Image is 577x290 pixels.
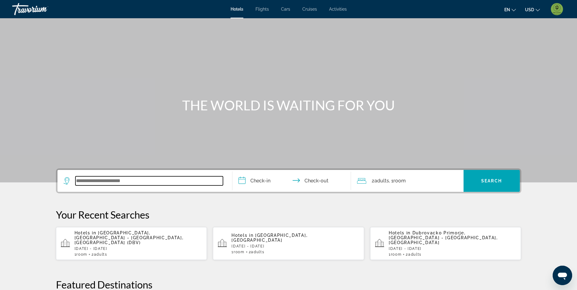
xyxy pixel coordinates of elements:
[231,7,243,12] a: Hotels
[464,170,520,192] button: Search
[525,5,540,14] button: Change currency
[76,252,87,257] span: Room
[75,252,87,257] span: 1
[351,170,464,192] button: Travelers: 2 adults, 0 children
[231,233,308,243] span: [GEOGRAPHIC_DATA], [GEOGRAPHIC_DATA]
[231,233,253,238] span: Hotels in
[389,230,411,235] span: Hotels in
[374,178,389,184] span: Adults
[56,227,207,260] button: Hotels in [GEOGRAPHIC_DATA], [GEOGRAPHIC_DATA] - [GEOGRAPHIC_DATA], [GEOGRAPHIC_DATA] (DBV)[DATE]...
[56,209,521,221] p: Your Recent Searches
[281,7,290,12] a: Cars
[481,178,502,183] span: Search
[302,7,317,12] a: Cruises
[255,7,269,12] a: Flights
[249,250,265,254] span: 2
[389,247,516,251] p: [DATE] - [DATE]
[389,252,401,257] span: 1
[232,170,351,192] button: Check in and out dates
[213,227,364,260] button: Hotels in [GEOGRAPHIC_DATA], [GEOGRAPHIC_DATA][DATE] - [DATE]1Room2Adults
[94,252,107,257] span: Adults
[92,252,107,257] span: 2
[389,230,498,245] span: Dubrovacko Primorje, [GEOGRAPHIC_DATA] - [GEOGRAPHIC_DATA], [GEOGRAPHIC_DATA]
[525,7,534,12] span: USD
[549,3,565,16] button: User Menu
[391,252,402,257] span: Room
[553,266,572,285] iframe: Button to launch messaging window
[75,230,184,245] span: [GEOGRAPHIC_DATA], [GEOGRAPHIC_DATA] - [GEOGRAPHIC_DATA], [GEOGRAPHIC_DATA] (DBV)
[234,250,245,254] span: Room
[408,252,422,257] span: Adults
[75,247,202,251] p: [DATE] - [DATE]
[370,227,521,260] button: Hotels in Dubrovacko Primorje, [GEOGRAPHIC_DATA] - [GEOGRAPHIC_DATA], [GEOGRAPHIC_DATA][DATE] - [...
[231,244,359,248] p: [DATE] - [DATE]
[231,250,244,254] span: 1
[329,7,347,12] a: Activities
[12,1,73,17] a: Travorium
[504,5,516,14] button: Change language
[251,250,264,254] span: Adults
[504,7,510,12] span: en
[389,177,406,185] span: , 1
[551,3,563,15] img: 2Q==
[372,177,389,185] span: 2
[75,230,96,235] span: Hotels in
[57,170,520,192] div: Search widget
[175,97,403,113] h1: THE WORLD IS WAITING FOR YOU
[406,252,422,257] span: 2
[393,178,406,184] span: Room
